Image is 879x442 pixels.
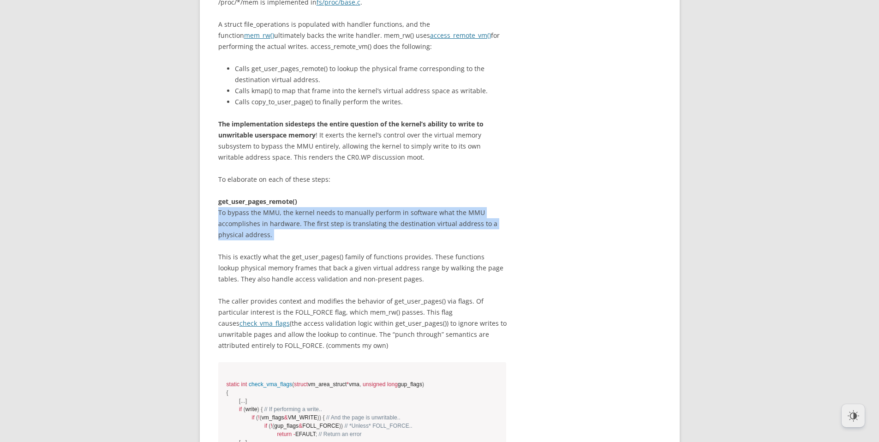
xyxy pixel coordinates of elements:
[257,406,259,412] span: )
[218,196,507,240] p: To bypass the MMU, the kernel needs to manually perform in software what the MMU accomplishes in ...
[218,19,507,52] p: A struct file_operations is populated with handler functions, and the function ultimately backs t...
[277,431,292,437] span: return
[227,381,240,388] span: static
[341,423,343,429] span: )
[319,431,362,437] span: // Return an error
[339,423,341,429] span: )
[241,381,247,388] span: int
[292,381,294,388] span: (
[261,406,263,412] span: {
[264,423,267,429] span: if
[284,414,288,421] span: &
[272,423,274,429] span: (
[218,119,484,139] strong: The implementation sidesteps the entire question of the kernel’s ability to write to unwritable u...
[249,381,292,388] span: check_vma_flags
[316,431,317,437] span: ;
[240,398,242,404] span: .
[323,414,324,421] span: {
[218,174,507,185] p: To elaborate on each of these steps:
[359,381,361,388] span: ,
[218,197,297,206] strong: get_user_pages_remote()
[326,414,401,421] span: // And the page is unwritable..
[242,398,244,404] span: .
[430,31,491,40] a: access_remote_vm()
[218,251,507,351] p: This is exactly what the get_user_pages() family of functions provides. These functions lookup ph...
[251,414,254,421] span: if
[244,406,245,412] span: (
[244,398,245,404] span: .
[244,31,274,40] a: mem_rw()
[317,414,319,421] span: )
[218,119,507,163] p: ! It exerts the kernel’s control over the virtual memory subsystem to bypass the MMU entirely, al...
[271,423,272,429] span: !
[227,389,228,396] span: {
[264,406,322,412] span: // If performing a write..
[299,423,302,429] span: &
[387,381,398,388] span: long
[235,96,507,108] li: Calls copy_to_user_page() to finally perform the writes.
[235,85,507,96] li: Calls kmap() to map that frame into the kernel’s virtual address space as writable.
[269,423,271,429] span: (
[345,423,413,429] span: // *Unless* FOLL_FORCE..
[319,414,321,421] span: )
[239,319,290,328] a: check_vma_flags
[363,381,386,388] span: unsigned
[256,414,258,421] span: (
[293,431,295,437] span: -
[239,406,242,412] span: if
[245,398,247,404] span: ]
[294,381,308,388] span: struct
[422,381,424,388] span: )
[260,414,262,421] span: (
[235,63,507,85] li: Calls get_user_pages_remote() to lookup the physical frame corresponding to the destination virtu...
[239,398,240,404] span: [
[258,414,259,421] span: !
